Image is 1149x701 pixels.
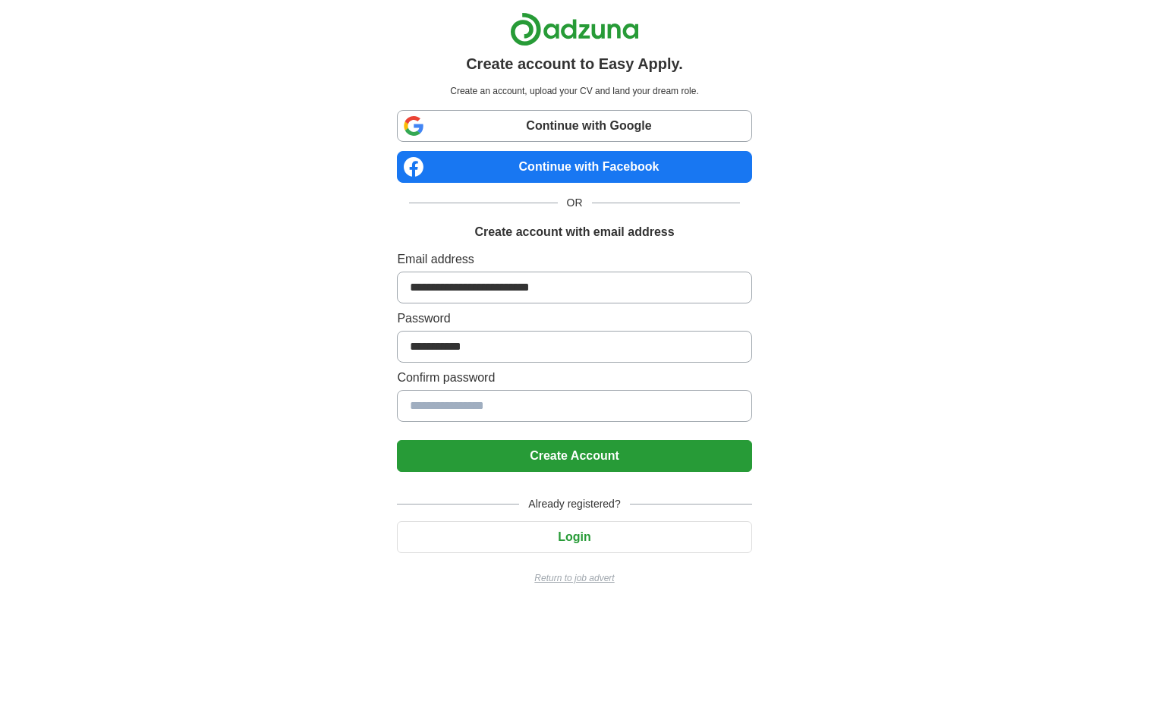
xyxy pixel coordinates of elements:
[397,250,751,269] label: Email address
[510,12,639,46] img: Adzuna logo
[519,496,629,512] span: Already registered?
[466,52,683,75] h1: Create account to Easy Apply.
[397,110,751,142] a: Continue with Google
[397,530,751,543] a: Login
[397,369,751,387] label: Confirm password
[400,84,748,98] p: Create an account, upload your CV and land your dream role.
[397,440,751,472] button: Create Account
[397,310,751,328] label: Password
[558,195,592,211] span: OR
[397,571,751,585] a: Return to job advert
[397,151,751,183] a: Continue with Facebook
[397,521,751,553] button: Login
[474,223,674,241] h1: Create account with email address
